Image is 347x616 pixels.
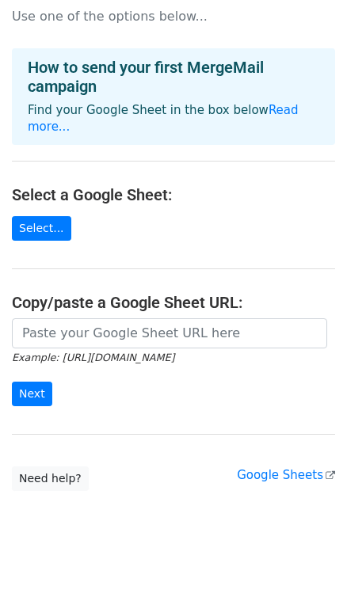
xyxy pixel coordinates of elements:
[12,8,335,25] p: Use one of the options below...
[237,468,335,482] a: Google Sheets
[12,185,335,204] h4: Select a Google Sheet:
[28,58,319,96] h4: How to send your first MergeMail campaign
[12,352,174,363] small: Example: [URL][DOMAIN_NAME]
[12,382,52,406] input: Next
[12,293,335,312] h4: Copy/paste a Google Sheet URL:
[12,318,327,348] input: Paste your Google Sheet URL here
[28,103,299,134] a: Read more...
[12,216,71,241] a: Select...
[28,102,319,135] p: Find your Google Sheet in the box below
[12,466,89,491] a: Need help?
